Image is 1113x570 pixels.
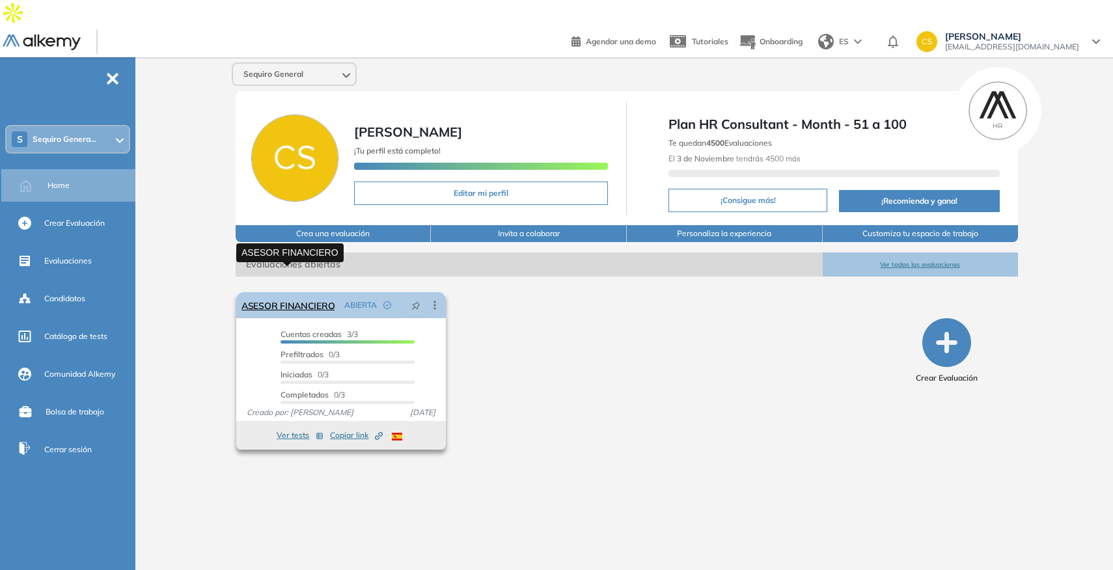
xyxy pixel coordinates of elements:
[3,34,81,51] img: Logo
[818,34,834,49] img: world
[44,368,115,380] span: Comunidad Alkemy
[668,189,827,212] button: ¡Consigue más!
[945,31,1079,42] span: [PERSON_NAME]
[411,300,420,310] span: pushpin
[823,252,1019,277] button: Ver todas las evaluaciones
[236,225,432,242] button: Crea una evaluación
[281,329,358,339] span: 3/3
[330,428,383,443] button: Copiar link
[854,39,862,44] img: arrow
[402,295,430,316] button: pushpin
[251,115,338,202] img: Foto de perfil
[17,134,23,144] span: S
[33,134,96,144] span: Sequiro Genera...
[383,301,391,309] span: check-circle
[571,33,656,48] a: Agendar una demo
[706,138,724,148] b: 4500
[668,154,801,163] span: El tendrás 4500 más
[44,331,107,342] span: Catálogo de tests
[277,428,323,443] button: Ver tests
[739,28,803,56] button: Onboarding
[760,36,803,46] span: Onboarding
[44,255,92,267] span: Evaluaciones
[281,329,342,339] span: Cuentas creadas
[281,390,329,400] span: Completados
[281,390,345,400] span: 0/3
[330,429,383,441] span: Copiar link
[586,36,656,46] span: Agendar una demo
[241,292,335,318] a: ASESOR FINANCIERO
[44,444,92,455] span: Cerrar sesión
[668,138,772,148] span: Te quedan Evaluaciones
[44,293,85,305] span: Candidatos
[46,406,104,418] span: Bolsa de trabajo
[668,115,1000,134] span: Plan HR Consultant - Month - 51 a 100
[241,407,359,418] span: Creado por: [PERSON_NAME]
[627,225,823,242] button: Personaliza la experiencia
[666,25,728,59] a: Tutoriales
[945,42,1079,52] span: [EMAIL_ADDRESS][DOMAIN_NAME]
[281,349,340,359] span: 0/3
[692,36,728,46] span: Tutoriales
[281,370,329,379] span: 0/3
[354,182,609,205] button: Editar mi perfil
[354,146,441,156] span: ¡Tu perfil está completo!
[281,349,323,359] span: Prefiltrados
[354,124,462,140] span: [PERSON_NAME]
[236,252,823,277] span: Evaluaciones abiertas
[431,225,627,242] button: Invita a colaborar
[839,36,849,47] span: ES
[839,190,1000,212] button: ¡Recomienda y gana!
[281,370,312,379] span: Iniciadas
[344,299,377,311] span: ABIERTA
[243,69,303,79] span: Sequiro General
[677,154,734,163] b: 3 de Noviembre
[392,433,402,441] img: ESP
[236,243,344,262] div: ASESOR FINANCIERO
[44,217,105,229] span: Crear Evaluación
[916,318,978,384] button: Crear Evaluación
[823,225,1019,242] button: Customiza tu espacio de trabajo
[916,372,978,384] span: Crear Evaluación
[405,407,441,418] span: [DATE]
[48,180,70,191] span: Home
